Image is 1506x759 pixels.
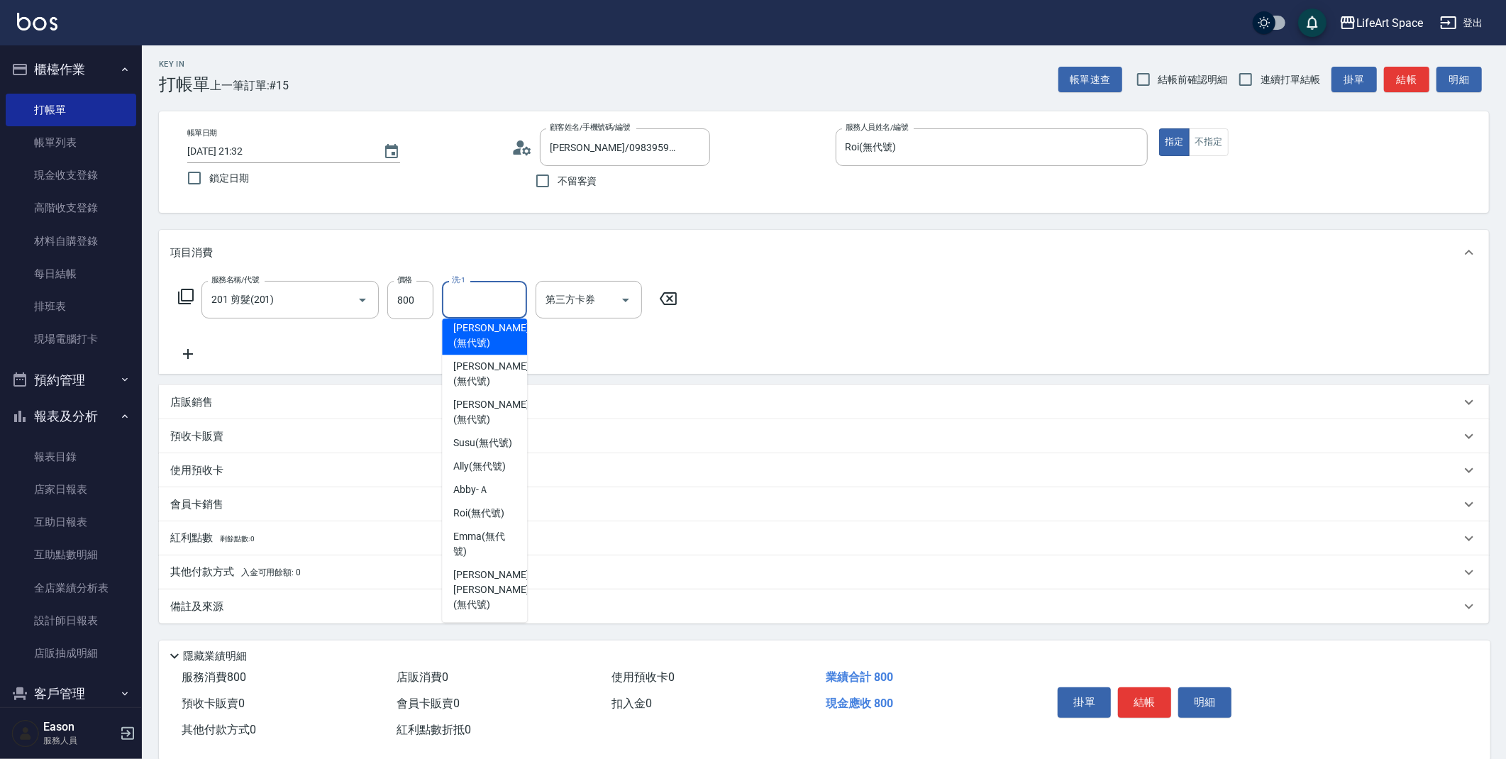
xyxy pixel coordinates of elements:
[187,140,369,163] input: YYYY/MM/DD hh:mm
[6,506,136,538] a: 互助日報表
[6,572,136,604] a: 全店業績分析表
[1356,14,1423,32] div: LifeArt Space
[170,463,223,478] p: 使用預收卡
[1298,9,1327,37] button: save
[170,565,301,580] p: 其他付款方式
[209,171,249,186] span: 鎖定日期
[6,51,136,88] button: 櫃檯作業
[1434,10,1489,36] button: 登出
[6,323,136,355] a: 現場電腦打卡
[159,487,1489,521] div: 會員卡銷售
[170,245,213,260] p: 項目消費
[183,649,247,664] p: 隱藏業績明細
[6,538,136,571] a: 互助點數明細
[159,521,1489,555] div: 紅利點數剩餘點數: 0
[453,482,489,497] span: Abby -Ａ
[1384,67,1429,93] button: 結帳
[397,275,412,285] label: 價格
[375,135,409,169] button: Choose date, selected date is 2025-09-25
[826,697,893,710] span: 現金應收 800
[1158,72,1228,87] span: 結帳前確認明細
[187,128,217,138] label: 帳單日期
[453,436,512,450] span: Susu (無代號)
[159,589,1489,624] div: 備註及來源
[182,670,246,684] span: 服務消費 800
[453,567,528,612] span: [PERSON_NAME] [PERSON_NAME] (無代號)
[452,275,465,285] label: 洗-1
[220,535,255,543] span: 剩餘點數: 0
[453,529,516,559] span: Emma (無代號)
[550,122,631,133] label: 顧客姓名/手機號碼/編號
[1058,67,1122,93] button: 帳單速查
[453,506,504,521] span: Roi (無代號)
[453,359,528,389] span: [PERSON_NAME] (無代號)
[6,604,136,637] a: 設計師日報表
[43,720,116,734] h5: Eason
[6,192,136,224] a: 高階收支登錄
[159,74,210,94] h3: 打帳單
[6,159,136,192] a: 現金收支登錄
[159,230,1489,275] div: 項目消費
[159,453,1489,487] div: 使用預收卡
[1159,128,1190,156] button: 指定
[453,321,528,350] span: [PERSON_NAME] (無代號)
[1261,72,1320,87] span: 連續打單結帳
[1118,687,1171,717] button: 結帳
[1331,67,1377,93] button: 掛單
[6,225,136,257] a: 材料自購登錄
[6,257,136,290] a: 每日結帳
[210,77,289,94] span: 上一筆訂單:#15
[211,275,259,285] label: 服務名稱/代號
[170,395,213,410] p: 店販銷售
[159,60,210,69] h2: Key In
[1334,9,1429,38] button: LifeArt Space
[1178,687,1231,717] button: 明細
[170,429,223,444] p: 預收卡販賣
[611,670,675,684] span: 使用預收卡 0
[6,126,136,159] a: 帳單列表
[17,13,57,31] img: Logo
[11,719,40,748] img: Person
[1189,128,1229,156] button: 不指定
[182,723,256,736] span: 其他付款方式 0
[397,670,448,684] span: 店販消費 0
[159,385,1489,419] div: 店販銷售
[846,122,908,133] label: 服務人員姓名/編號
[6,675,136,712] button: 客戶管理
[397,723,471,736] span: 紅利點數折抵 0
[6,441,136,473] a: 報表目錄
[6,290,136,323] a: 排班表
[43,734,116,747] p: 服務人員
[170,531,255,546] p: 紅利點數
[6,637,136,670] a: 店販抽成明細
[182,697,245,710] span: 預收卡販賣 0
[611,697,652,710] span: 扣入金 0
[159,419,1489,453] div: 預收卡販賣
[6,473,136,506] a: 店家日報表
[614,289,637,311] button: Open
[558,174,597,189] span: 不留客資
[170,497,223,512] p: 會員卡銷售
[170,599,223,614] p: 備註及來源
[1058,687,1111,717] button: 掛單
[6,94,136,126] a: 打帳單
[826,670,893,684] span: 業績合計 800
[453,459,506,474] span: Ally (無代號)
[6,362,136,399] button: 預約管理
[1436,67,1482,93] button: 明細
[159,555,1489,589] div: 其他付款方式入金可用餘額: 0
[397,697,460,710] span: 會員卡販賣 0
[351,289,374,311] button: Open
[6,398,136,435] button: 報表及分析
[453,397,528,427] span: [PERSON_NAME] (無代號)
[241,567,301,577] span: 入金可用餘額: 0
